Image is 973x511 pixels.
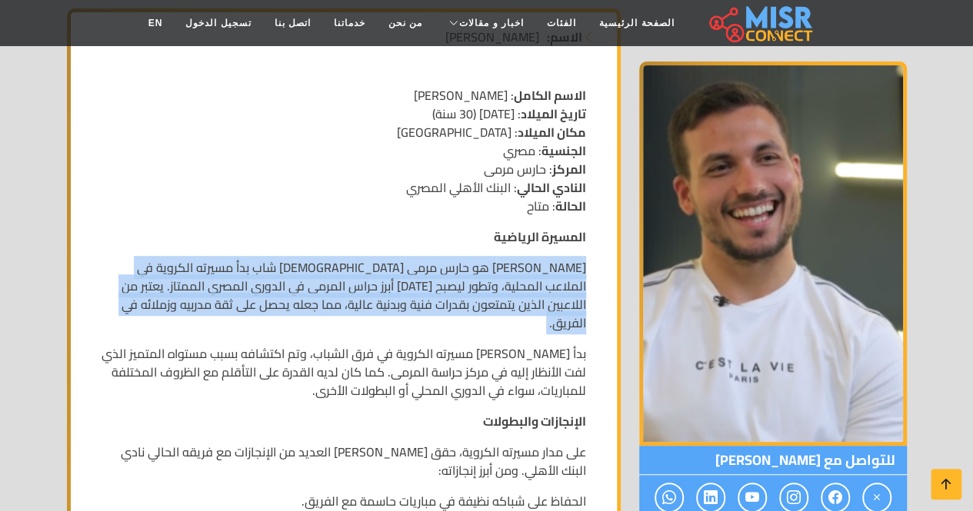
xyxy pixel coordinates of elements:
strong: الحالة [555,194,586,217]
span: اخبار و مقالات [459,16,524,30]
strong: تاريخ الميلاد [521,102,586,125]
strong: مكان الميلاد [518,121,586,144]
p: : [PERSON_NAME] : [DATE] (30 سنة) : [GEOGRAPHIC_DATA] : مصري : حارس مرمى : البنك الأهلي المصري : ... [102,86,586,215]
p: بدأ [PERSON_NAME] مسيرته الكروية في فرق الشباب، وتم اكتشافه بسبب مستواه المتميز الذي لفت الأنظار ... [102,344,586,400]
a: تسجيل الدخول [174,8,262,38]
a: الصفحة الرئيسية [588,8,685,38]
a: اتصل بنا [263,8,322,38]
img: main.misr_connect [709,4,812,42]
a: من نحن [377,8,434,38]
strong: الاسم الكامل [514,84,586,107]
a: اخبار و مقالات [434,8,535,38]
strong: الإنجازات والبطولات [483,410,586,433]
a: EN [137,8,175,38]
strong: المسيرة الرياضية [494,225,586,248]
strong: النادي الحالي [517,176,586,199]
p: على مدار مسيرته الكروية، حقق [PERSON_NAME] العديد من الإنجازات مع فريقه الحالي نادي البنك الأهلي.... [102,443,586,479]
strong: المركز [552,158,586,181]
p: الحفاظ على شباكه نظيفة في مباريات حاسمة مع الفريق. [102,492,586,510]
a: خدماتنا [322,8,377,38]
img: عبد العزيز البلعوطي [639,61,907,446]
p: [PERSON_NAME] هو حارس مرمى [DEMOGRAPHIC_DATA] شاب بدأ مسيرته الكروية في الملاعب المحلية، وتطور لي... [102,258,586,332]
a: الفئات [535,8,588,38]
span: للتواصل مع [PERSON_NAME] [639,446,907,475]
strong: الجنسية [541,139,586,162]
